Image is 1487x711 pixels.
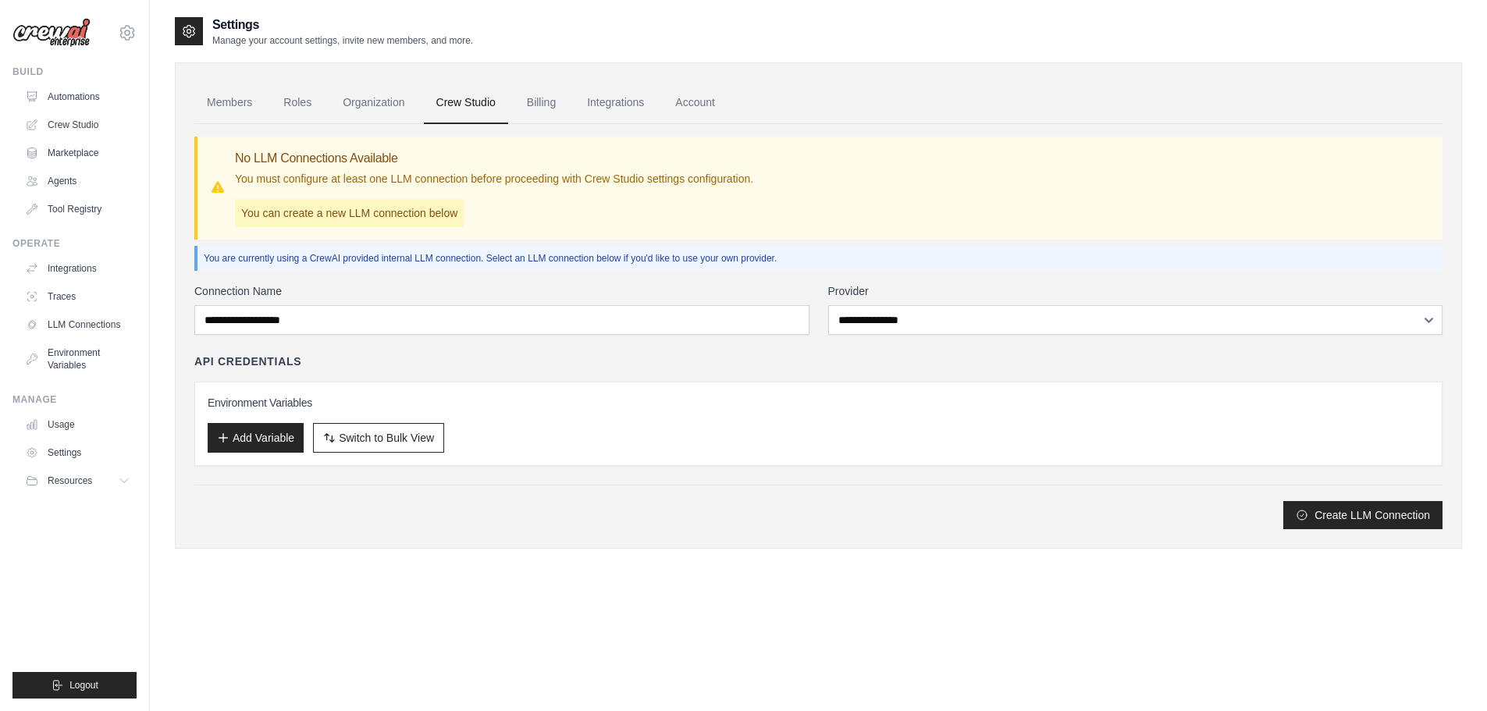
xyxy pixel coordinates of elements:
div: Build [12,66,137,78]
h3: No LLM Connections Available [235,149,753,168]
h3: Environment Variables [208,395,1429,411]
a: Environment Variables [19,340,137,378]
a: Integrations [575,82,656,124]
a: Account [663,82,727,124]
a: Roles [271,82,324,124]
a: Traces [19,284,137,309]
a: Agents [19,169,137,194]
a: Integrations [19,256,137,281]
a: Billing [514,82,568,124]
a: LLM Connections [19,312,137,337]
div: Operate [12,237,137,250]
img: Logo [12,18,91,48]
a: Marketplace [19,140,137,165]
h4: API Credentials [194,354,301,369]
button: Resources [19,468,137,493]
a: Organization [330,82,417,124]
button: Create LLM Connection [1283,501,1443,529]
p: You are currently using a CrewAI provided internal LLM connection. Select an LLM connection below... [204,252,1436,265]
h2: Settings [212,16,473,34]
a: Automations [19,84,137,109]
span: Resources [48,475,92,487]
a: Tool Registry [19,197,137,222]
label: Provider [828,283,1443,299]
a: Members [194,82,265,124]
a: Crew Studio [19,112,137,137]
button: Add Variable [208,423,304,453]
label: Connection Name [194,283,809,299]
span: Logout [69,679,98,691]
p: Manage your account settings, invite new members, and more. [212,34,473,47]
button: Logout [12,672,137,699]
button: Switch to Bulk View [313,423,444,453]
p: You can create a new LLM connection below [235,199,464,227]
p: You must configure at least one LLM connection before proceeding with Crew Studio settings config... [235,171,753,187]
span: Switch to Bulk View [339,430,434,446]
a: Usage [19,412,137,437]
a: Crew Studio [424,82,508,124]
a: Settings [19,440,137,465]
div: Manage [12,393,137,406]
